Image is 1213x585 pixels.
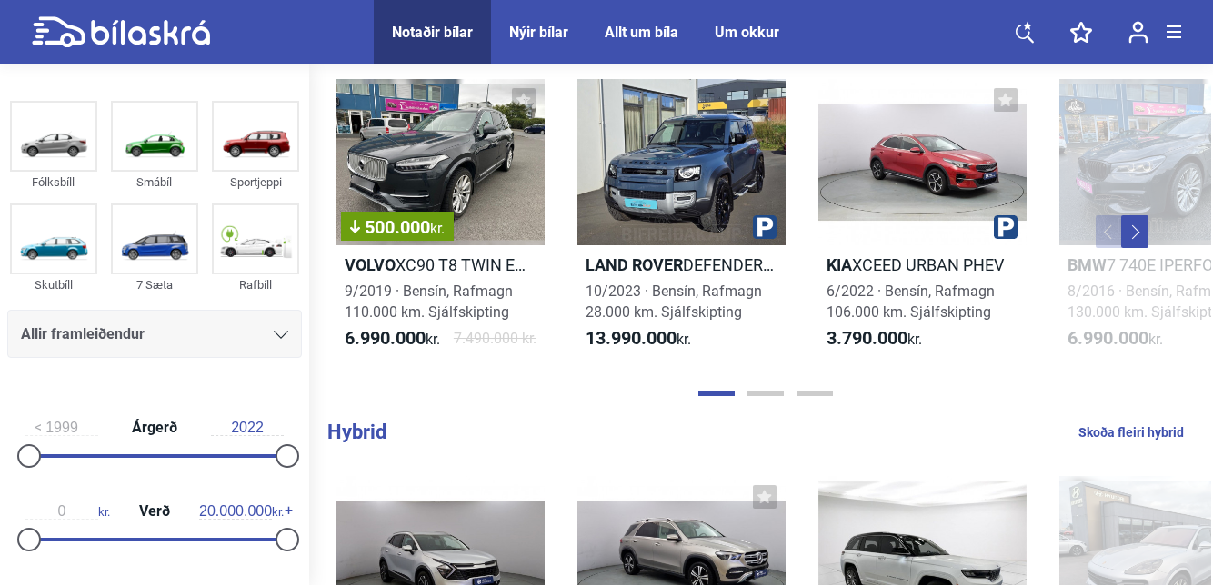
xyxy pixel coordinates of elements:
div: Sportjeppi [212,172,299,193]
div: Skutbíll [10,274,97,295]
button: Page 2 [747,391,784,396]
span: Verð [135,504,175,519]
div: Rafbíll [212,274,299,295]
button: Page 3 [797,391,833,396]
span: kr. [430,220,445,237]
button: Next [1121,215,1148,248]
div: Fólksbíll [10,172,97,193]
a: KiaXCEED URBAN PHEV6/2022 · Bensín, Rafmagn106.000 km. Sjálfskipting3.790.000kr. [818,79,1027,366]
a: Land RoverDEFENDER S BLACK PACK PLUG IN HYBRID10/2023 · Bensín, Rafmagn28.000 km. Sjálfskipting13... [577,79,786,366]
a: Allt um bíla [605,24,678,41]
b: Land Rover [586,255,683,274]
button: Page 1 [698,391,735,396]
span: Árgerð [127,421,182,435]
a: Notaðir bílar [392,24,473,41]
span: Allir framleiðendur [21,322,145,347]
span: 500.000 [350,218,445,236]
span: kr. [199,503,284,520]
div: Smábíl [111,172,198,193]
b: 6.990.000 [1068,327,1148,349]
a: Nýir bílar [509,24,568,41]
a: 500.000kr.VolvoXC90 T8 TWIN ENGINE INSCRIPTION9/2019 · Bensín, Rafmagn110.000 km. Sjálfskipting6.... [336,79,545,366]
img: user-login.svg [1128,21,1148,44]
span: 7.490.000 kr. [454,328,536,350]
b: Kia [827,255,852,274]
b: BMW [1068,255,1107,274]
b: Hybrid [327,421,386,443]
b: 6.990.000 [345,327,426,349]
span: kr. [25,503,110,520]
span: 9/2019 · Bensín, Rafmagn 110.000 km. Sjálfskipting [345,283,513,321]
span: kr. [1068,328,1163,350]
h2: XC90 T8 TWIN ENGINE INSCRIPTION [336,254,545,275]
div: 7 Sæta [111,274,198,295]
button: Previous [1096,215,1123,248]
h2: XCEED URBAN PHEV [818,254,1027,275]
b: Volvo [345,255,396,274]
span: kr. [827,328,922,350]
h2: DEFENDER S BLACK PACK PLUG IN HYBRID [577,254,786,275]
b: 13.990.000 [586,327,677,349]
span: kr. [345,328,440,350]
a: Um okkur [715,24,779,41]
a: Skoða fleiri hybrid [1078,421,1184,444]
span: kr. [586,328,691,350]
span: 10/2023 · Bensín, Rafmagn 28.000 km. Sjálfskipting [586,283,762,321]
span: 6/2022 · Bensín, Rafmagn 106.000 km. Sjálfskipting [827,283,995,321]
b: 3.790.000 [827,327,907,349]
